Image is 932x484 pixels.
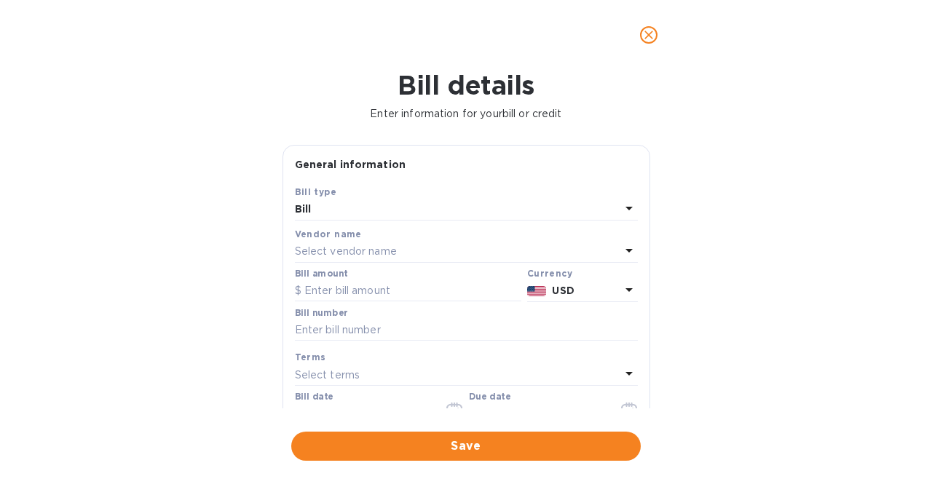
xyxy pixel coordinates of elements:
[12,70,920,100] h1: Bill details
[295,403,433,425] input: Select date
[552,285,574,296] b: USD
[295,244,397,259] p: Select vendor name
[631,17,666,52] button: close
[295,229,362,239] b: Vendor name
[527,268,572,279] b: Currency
[295,280,521,302] input: $ Enter bill amount
[295,309,347,317] label: Bill number
[527,286,547,296] img: USD
[469,403,607,425] input: Due date
[295,186,337,197] b: Bill type
[295,269,347,278] label: Bill amount
[12,106,920,122] p: Enter information for your bill or credit
[295,368,360,383] p: Select terms
[295,203,312,215] b: Bill
[295,159,406,170] b: General information
[469,393,510,402] label: Due date
[291,432,641,461] button: Save
[303,437,629,455] span: Save
[295,352,326,362] b: Terms
[295,320,638,341] input: Enter bill number
[295,393,333,402] label: Bill date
